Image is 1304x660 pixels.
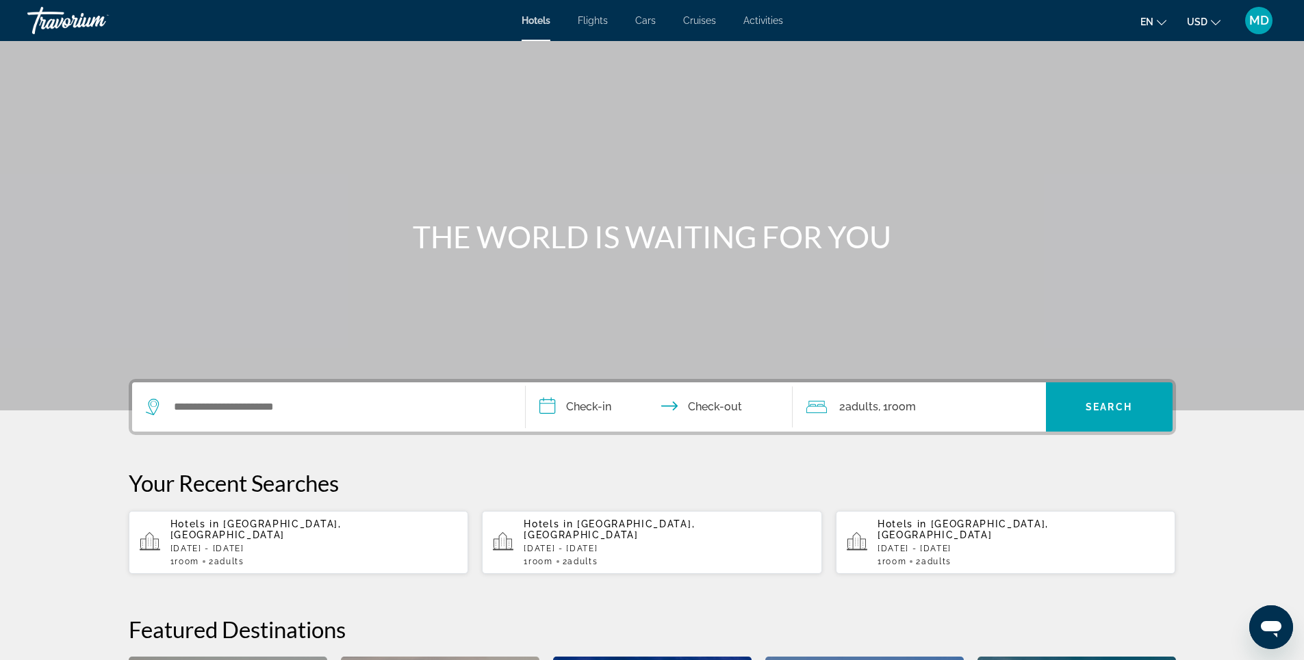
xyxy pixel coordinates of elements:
[170,518,342,540] span: [GEOGRAPHIC_DATA], [GEOGRAPHIC_DATA]
[209,557,244,566] span: 2
[683,15,716,26] a: Cruises
[1187,16,1207,27] span: USD
[878,397,916,417] span: , 1
[522,15,550,26] a: Hotels
[793,382,1046,432] button: Travelers: 2 adults, 0 children
[1187,12,1220,31] button: Change currency
[563,557,598,566] span: 2
[836,510,1176,575] button: Hotels in [GEOGRAPHIC_DATA], [GEOGRAPHIC_DATA][DATE] - [DATE]1Room2Adults
[1140,16,1153,27] span: en
[482,510,822,575] button: Hotels in [GEOGRAPHIC_DATA], [GEOGRAPHIC_DATA][DATE] - [DATE]1Room2Adults
[214,557,244,566] span: Adults
[1086,401,1132,412] span: Search
[888,400,916,413] span: Room
[845,400,878,413] span: Adults
[132,382,1173,432] div: Search widget
[129,510,469,575] button: Hotels in [GEOGRAPHIC_DATA], [GEOGRAPHIC_DATA][DATE] - [DATE]1Room2Adults
[743,15,783,26] a: Activities
[1046,382,1173,432] button: Search
[882,557,907,566] span: Room
[1249,14,1269,27] span: MD
[129,616,1176,643] h2: Featured Destinations
[528,557,553,566] span: Room
[578,15,608,26] a: Flights
[1140,12,1166,31] button: Change language
[526,382,793,432] button: Check in and out dates
[878,544,1165,553] p: [DATE] - [DATE]
[878,518,1049,540] span: [GEOGRAPHIC_DATA], [GEOGRAPHIC_DATA]
[175,557,199,566] span: Room
[916,557,951,566] span: 2
[170,518,220,529] span: Hotels in
[1241,6,1277,35] button: User Menu
[170,557,199,566] span: 1
[524,557,552,566] span: 1
[524,518,695,540] span: [GEOGRAPHIC_DATA], [GEOGRAPHIC_DATA]
[839,397,878,417] span: 2
[567,557,598,566] span: Adults
[878,518,927,529] span: Hotels in
[129,469,1176,497] p: Your Recent Searches
[170,544,458,553] p: [DATE] - [DATE]
[27,3,164,38] a: Travorium
[878,557,906,566] span: 1
[921,557,951,566] span: Adults
[396,219,909,254] h1: THE WORLD IS WAITING FOR YOU
[1249,605,1293,649] iframe: Button to launch messaging window
[524,544,811,553] p: [DATE] - [DATE]
[635,15,656,26] a: Cars
[524,518,573,529] span: Hotels in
